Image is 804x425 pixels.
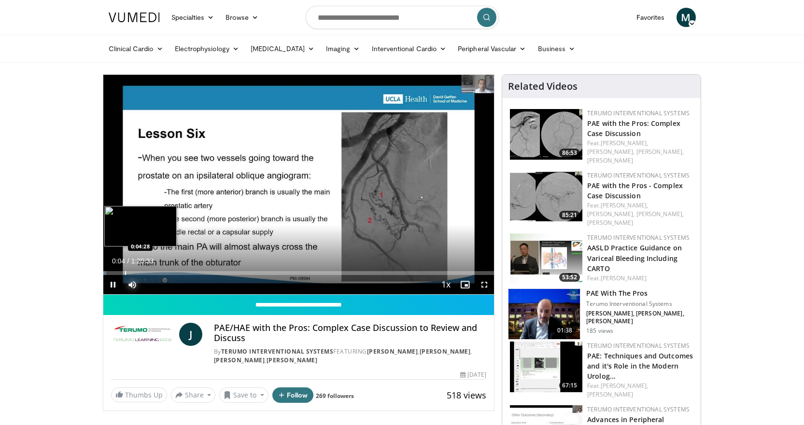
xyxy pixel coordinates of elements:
[586,288,695,298] h3: PAE With The Pros
[460,370,486,379] div: [DATE]
[220,8,264,27] a: Browse
[559,381,580,390] span: 67:15
[111,387,167,402] a: Thumbs Up
[559,273,580,282] span: 53:52
[587,156,633,165] a: [PERSON_NAME]
[109,13,160,22] img: VuMedi Logo
[586,327,613,335] p: 185 views
[587,119,680,138] a: PAE with the Pros: Complex Case Discussion
[455,275,475,294] button: Enable picture-in-picture mode
[587,382,693,399] div: Feat.
[587,109,690,117] a: Terumo Interventional Systems
[103,271,494,275] div: Progress Bar
[587,201,693,227] div: Feat.
[587,342,690,350] a: Terumo Interventional Systems
[214,347,486,365] div: By FEATURING , , ,
[636,210,684,218] a: [PERSON_NAME],
[510,233,582,284] a: 53:52
[586,310,695,325] p: [PERSON_NAME], [PERSON_NAME], [PERSON_NAME]
[587,274,693,283] div: Feat.
[366,39,452,58] a: Interventional Cardio
[587,243,682,273] a: AASLD Practice Guidance on Variceal Bleeding Including CARTO
[436,275,455,294] button: Playback Rate
[587,210,635,218] a: [PERSON_NAME],
[272,387,314,403] button: Follow
[508,289,580,339] img: 9715e714-e860-404f-8564-9ff980d54d36.150x105_q85_crop-smart_upscale.jpg
[127,257,129,265] span: /
[631,8,671,27] a: Favorites
[316,392,354,400] a: 269 followers
[532,39,581,58] a: Business
[508,288,695,340] a: 01:38 PAE With The Pros Terumo Interventional Systems [PERSON_NAME], [PERSON_NAME], [PERSON_NAME]...
[636,148,684,156] a: [PERSON_NAME],
[587,171,690,179] a: Terumo Interventional Systems
[510,109,582,160] img: 48030207-1c61-4b22-9de5-d5592b0ccd5b.150x105_q85_crop-smart_upscale.jpg
[587,405,690,413] a: Terumo Interventional Systems
[587,139,693,165] div: Feat.
[452,39,532,58] a: Peripheral Vascular
[306,6,499,29] input: Search topics, interventions
[103,275,123,294] button: Pause
[219,387,268,403] button: Save to
[601,274,647,282] a: [PERSON_NAME]
[131,257,154,265] span: 1:20:33
[553,326,577,335] span: 01:38
[169,39,245,58] a: Electrophysiology
[510,171,582,222] img: 2880b503-176d-42d6-8e25-38e0446d51c9.150x105_q85_crop-smart_upscale.jpg
[447,389,486,401] span: 518 views
[510,342,582,392] img: 93e049e9-62b1-41dc-8150-a6ce6f366562.150x105_q85_crop-smart_upscale.jpg
[587,181,683,200] a: PAE with the Pros - Complex Case Discussion
[103,39,169,58] a: Clinical Cardio
[104,206,177,247] img: image.jpeg
[420,347,471,356] a: [PERSON_NAME]
[508,81,578,92] h4: Related Videos
[103,75,494,295] video-js: Video Player
[601,201,648,209] a: [PERSON_NAME],
[510,233,582,284] img: d458a976-084f-4cc6-99db-43f8cfe48950.150x105_q85_crop-smart_upscale.jpg
[112,257,125,265] span: 0:04
[166,8,220,27] a: Specialties
[510,171,582,222] a: 85:21
[320,39,366,58] a: Imaging
[267,356,318,364] a: [PERSON_NAME]
[214,356,265,364] a: [PERSON_NAME]
[221,347,334,356] a: Terumo Interventional Systems
[587,148,635,156] a: [PERSON_NAME],
[245,39,320,58] a: [MEDICAL_DATA]
[587,390,633,398] a: [PERSON_NAME]
[171,387,216,403] button: Share
[587,351,693,381] a: PAE: Techniques and Outcomes and it's Role in the Modern Urolog…
[587,233,690,242] a: Terumo Interventional Systems
[601,139,648,147] a: [PERSON_NAME],
[586,300,695,308] p: Terumo Interventional Systems
[559,211,580,219] span: 85:21
[510,342,582,392] a: 67:15
[123,275,142,294] button: Mute
[214,323,486,343] h4: PAE/HAE with the Pros: Complex Case Discussion to Review and Discuss
[559,149,580,157] span: 86:53
[111,323,175,346] img: Terumo Interventional Systems
[510,109,582,160] a: 86:53
[677,8,696,27] a: M
[367,347,418,356] a: [PERSON_NAME]
[601,382,648,390] a: [PERSON_NAME],
[475,275,494,294] button: Fullscreen
[587,219,633,227] a: [PERSON_NAME]
[179,323,202,346] a: J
